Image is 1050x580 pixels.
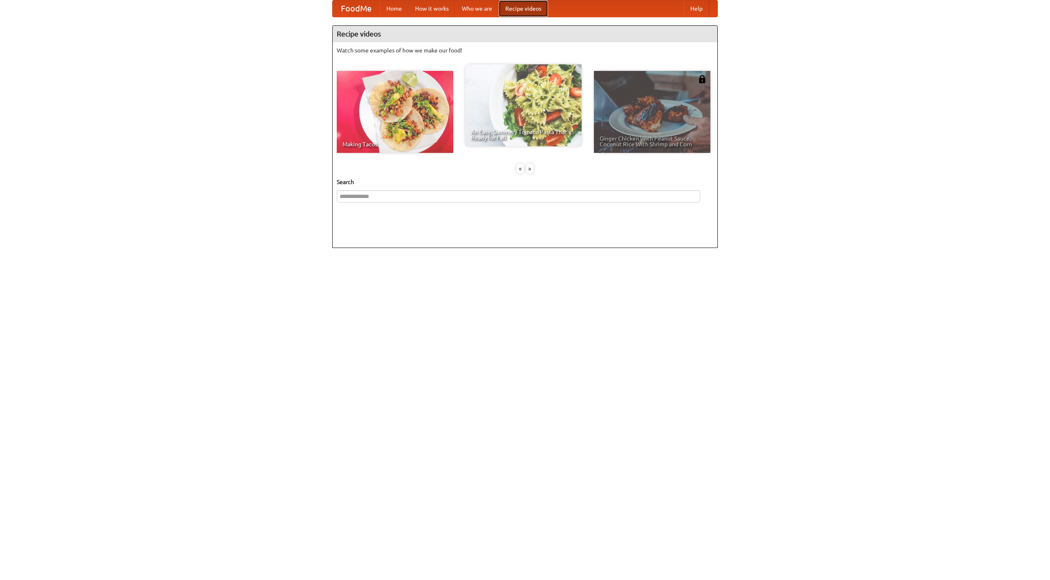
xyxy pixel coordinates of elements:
a: Making Tacos [337,71,453,153]
a: Home [380,0,409,17]
a: Who we are [455,0,499,17]
a: Recipe videos [499,0,548,17]
span: Making Tacos [342,141,447,147]
h4: Recipe videos [333,26,717,42]
span: An Easy, Summery Tomato Pasta That's Ready for Fall [471,129,576,141]
div: » [526,164,534,174]
a: Help [684,0,709,17]
a: An Easy, Summery Tomato Pasta That's Ready for Fall [465,64,582,146]
h5: Search [337,178,713,186]
a: How it works [409,0,455,17]
p: Watch some examples of how we make our food! [337,46,713,55]
div: « [516,164,524,174]
a: FoodMe [333,0,380,17]
img: 483408.png [698,75,706,83]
